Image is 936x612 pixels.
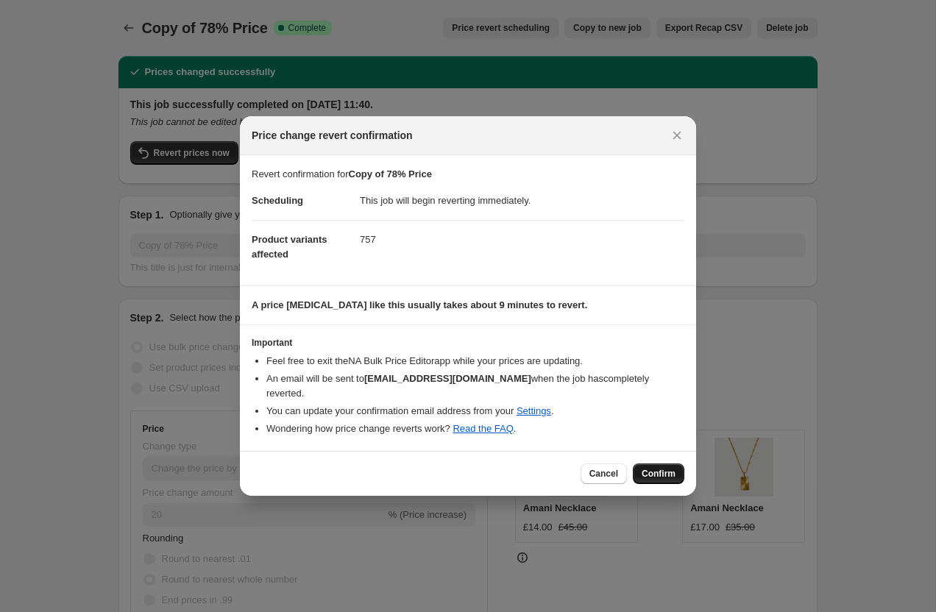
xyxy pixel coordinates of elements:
span: Scheduling [252,195,303,206]
h3: Important [252,337,684,349]
li: Feel free to exit the NA Bulk Price Editor app while your prices are updating. [266,354,684,369]
span: Cancel [589,468,618,480]
span: Product variants affected [252,234,327,260]
b: Copy of 78% Price [349,168,432,179]
p: Revert confirmation for [252,167,684,182]
li: Wondering how price change reverts work? . [266,421,684,436]
button: Cancel [581,463,627,484]
dd: This job will begin reverting immediately. [360,182,684,220]
li: You can update your confirmation email address from your . [266,404,684,419]
button: Close [667,125,687,146]
button: Confirm [633,463,684,484]
a: Settings [517,405,551,416]
span: Price change revert confirmation [252,128,413,143]
b: A price [MEDICAL_DATA] like this usually takes about 9 minutes to revert. [252,299,587,310]
b: [EMAIL_ADDRESS][DOMAIN_NAME] [364,373,531,384]
a: Read the FAQ [453,423,513,434]
dd: 757 [360,220,684,259]
span: Confirm [642,468,676,480]
li: An email will be sent to when the job has completely reverted . [266,371,684,401]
